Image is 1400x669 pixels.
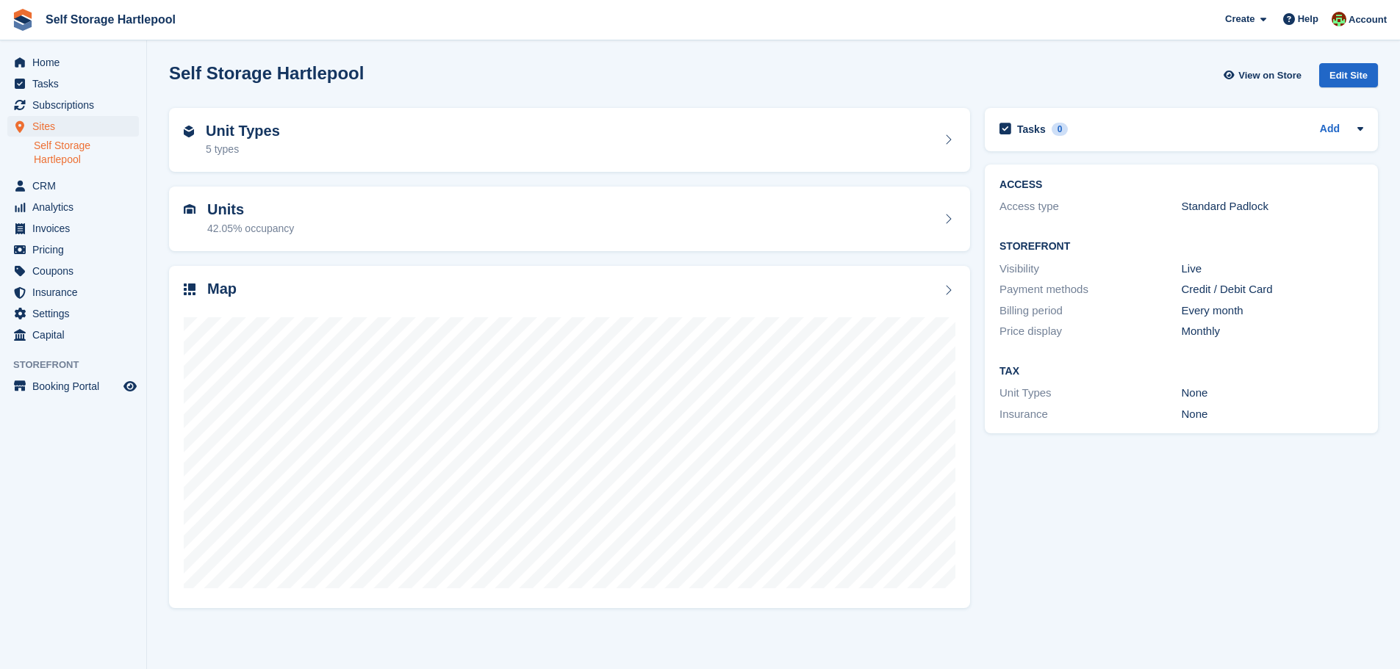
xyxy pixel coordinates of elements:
img: unit-icn-7be61d7bf1b0ce9d3e12c5938cc71ed9869f7b940bace4675aadf7bd6d80202e.svg [184,204,195,214]
span: Sites [32,116,121,137]
div: Monthly [1182,323,1363,340]
a: Edit Site [1319,63,1378,93]
span: CRM [32,176,121,196]
a: menu [7,282,139,303]
div: Access type [999,198,1181,215]
a: menu [7,197,139,217]
img: Woods Removals [1332,12,1346,26]
h2: ACCESS [999,179,1363,191]
span: Insurance [32,282,121,303]
a: Self Storage Hartlepool [40,7,182,32]
div: 5 types [206,142,280,157]
a: Preview store [121,377,139,395]
a: menu [7,73,139,94]
a: menu [7,261,139,281]
a: Add [1320,121,1340,138]
span: Capital [32,325,121,345]
div: Live [1182,261,1363,278]
div: Insurance [999,406,1181,423]
img: map-icn-33ee37083ee616e46c38cad1a60f524a97daa1e2b2c8c0bc3eb3415660979fc1.svg [184,283,195,295]
a: menu [7,52,139,73]
h2: Self Storage Hartlepool [169,63,364,83]
a: menu [7,95,139,115]
div: Visibility [999,261,1181,278]
div: Price display [999,323,1181,340]
div: Edit Site [1319,63,1378,87]
span: Analytics [32,197,121,217]
a: menu [7,325,139,345]
div: Standard Padlock [1182,198,1363,215]
a: menu [7,376,139,397]
span: Subscriptions [32,95,121,115]
a: Map [169,266,970,609]
a: menu [7,116,139,137]
a: View on Store [1221,63,1307,87]
a: Units 42.05% occupancy [169,187,970,251]
a: Unit Types 5 types [169,108,970,173]
span: Booking Portal [32,376,121,397]
span: Tasks [32,73,121,94]
span: Pricing [32,239,121,260]
h2: Unit Types [206,123,280,140]
h2: Units [207,201,294,218]
div: Unit Types [999,385,1181,402]
span: Account [1349,12,1387,27]
h2: Map [207,281,237,297]
div: None [1182,406,1363,423]
div: 42.05% occupancy [207,221,294,236]
h2: Storefront [999,241,1363,253]
a: Self Storage Hartlepool [34,139,139,167]
a: menu [7,176,139,196]
img: stora-icon-8386f47178a22dfd0bd8f6a31ec36ba5ce8667c1dd55bd0f319d3a0aa187defe.svg [12,9,34,31]
a: menu [7,218,139,239]
a: menu [7,239,139,260]
div: Payment methods [999,281,1181,298]
div: Billing period [999,303,1181,319]
span: Coupons [32,261,121,281]
span: Create [1225,12,1254,26]
span: Settings [32,303,121,324]
a: menu [7,303,139,324]
h2: Tasks [1017,123,1046,136]
h2: Tax [999,366,1363,377]
div: Every month [1182,303,1363,319]
div: Credit / Debit Card [1182,281,1363,298]
div: None [1182,385,1363,402]
span: Help [1298,12,1318,26]
span: Invoices [32,218,121,239]
div: 0 [1052,123,1069,136]
img: unit-type-icn-2b2737a686de81e16bb02015468b77c625bbabd49415b5ef34ead5e3b44a266d.svg [184,126,194,137]
span: Home [32,52,121,73]
span: Storefront [13,358,146,372]
span: View on Store [1238,68,1302,83]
